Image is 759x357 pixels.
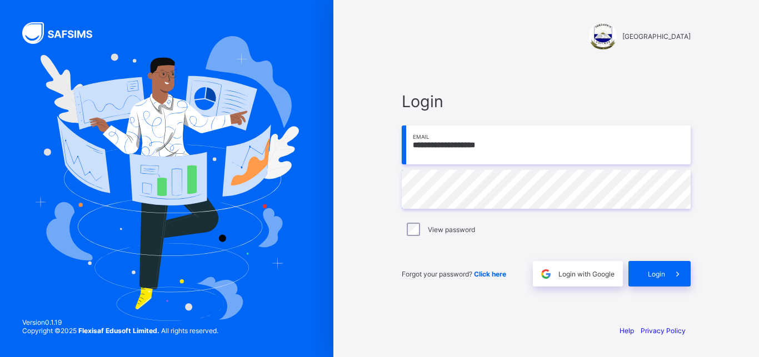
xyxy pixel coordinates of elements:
span: Login with Google [558,270,615,278]
span: Login [648,270,665,278]
a: Click here [474,270,506,278]
span: [GEOGRAPHIC_DATA] [622,32,691,41]
img: google.396cfc9801f0270233282035f929180a.svg [540,268,552,280]
img: Hero Image [34,36,299,320]
a: Help [620,326,634,335]
span: Copyright © 2025 All rights reserved. [22,326,218,335]
img: SAFSIMS Logo [22,22,106,44]
span: Login [402,92,691,111]
strong: Flexisaf Edusoft Limited. [78,326,159,335]
span: Forgot your password? [402,270,506,278]
a: Privacy Policy [641,326,686,335]
span: Version 0.1.19 [22,318,218,326]
label: View password [428,225,475,234]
